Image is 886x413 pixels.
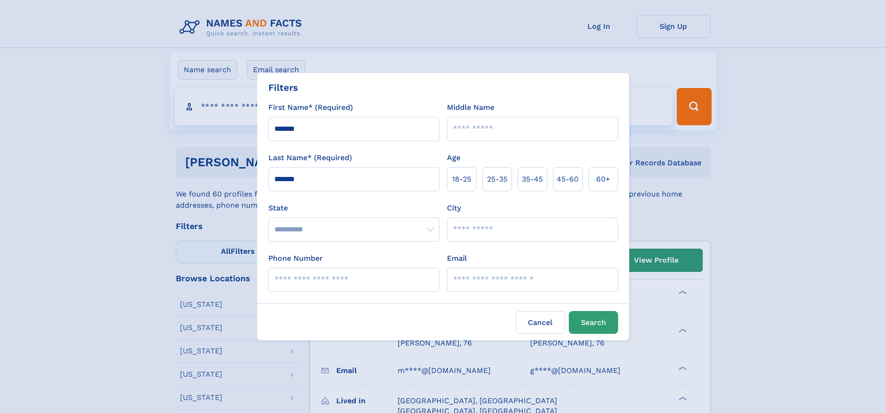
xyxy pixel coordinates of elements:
[487,174,507,185] span: 25‑35
[268,203,440,214] label: State
[447,253,467,264] label: Email
[447,102,494,113] label: Middle Name
[268,152,352,163] label: Last Name* (Required)
[452,174,471,185] span: 18‑25
[569,311,618,334] button: Search
[268,253,323,264] label: Phone Number
[522,174,543,185] span: 35‑45
[596,174,610,185] span: 60+
[268,102,353,113] label: First Name* (Required)
[268,81,298,95] div: Filters
[557,174,579,185] span: 45‑60
[447,152,460,163] label: Age
[516,311,565,334] label: Cancel
[447,203,461,214] label: City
